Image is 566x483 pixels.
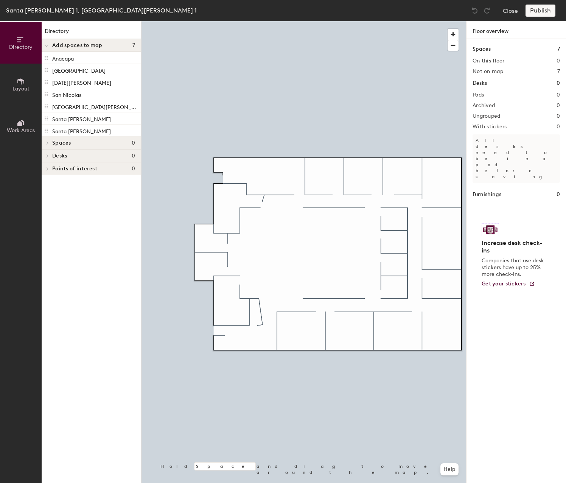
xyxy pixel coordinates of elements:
span: Layout [12,86,30,92]
p: [GEOGRAPHIC_DATA] [52,65,106,74]
span: Directory [9,44,33,50]
a: Get your stickers [482,281,535,287]
h1: 0 [557,79,560,87]
img: Undo [471,7,479,14]
h1: Spaces [473,45,491,53]
img: Redo [483,7,491,14]
h2: 0 [557,92,560,98]
h1: Desks [473,79,487,87]
h4: Increase desk check-ins [482,239,546,254]
p: Anacapa [52,53,74,62]
h1: 0 [557,190,560,199]
img: Sticker logo [482,223,499,236]
h2: Archived [473,103,495,109]
button: Close [503,5,518,17]
p: All desks need to be in a pod before saving [473,134,560,183]
h2: 7 [557,69,560,75]
h1: 7 [557,45,560,53]
span: Desks [52,153,67,159]
p: Companies that use desk stickers have up to 25% more check-ins. [482,257,546,278]
p: Santa [PERSON_NAME] [52,114,111,123]
p: San Nicolas [52,90,81,98]
span: Work Areas [7,127,35,134]
h1: Floor overview [466,21,566,39]
p: [DATE][PERSON_NAME] [52,78,111,86]
span: 0 [132,166,135,172]
h2: On this floor [473,58,505,64]
button: Help [440,463,459,475]
span: 0 [132,140,135,146]
span: Get your stickers [482,280,526,287]
p: Santa [PERSON_NAME] [52,126,111,135]
h2: 0 [557,58,560,64]
p: [GEOGRAPHIC_DATA][PERSON_NAME] [52,102,140,111]
h1: Directory [42,27,141,39]
h2: Not on map [473,69,503,75]
span: 0 [132,153,135,159]
h2: Ungrouped [473,113,501,119]
div: Santa [PERSON_NAME] 1, [GEOGRAPHIC_DATA][PERSON_NAME] 1 [6,6,197,15]
h2: 0 [557,113,560,119]
h2: Pods [473,92,484,98]
span: Spaces [52,140,71,146]
span: 7 [132,42,135,48]
h2: 0 [557,103,560,109]
span: Points of interest [52,166,97,172]
h2: 0 [557,124,560,130]
h1: Furnishings [473,190,501,199]
h2: With stickers [473,124,507,130]
span: Add spaces to map [52,42,103,48]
